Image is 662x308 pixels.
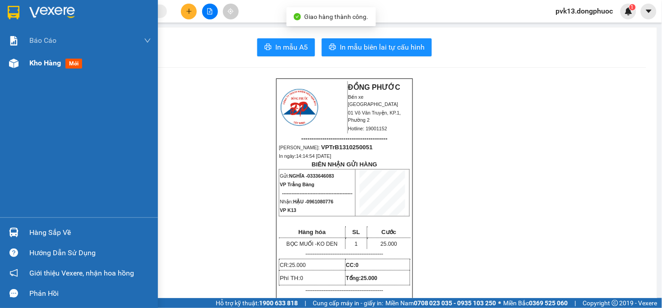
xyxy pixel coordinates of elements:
[287,241,338,247] span: BỌC MUỐI -
[71,5,124,13] strong: ĐỒNG PHƯỚC
[381,241,398,247] span: 25.000
[280,199,333,204] span: Nhận:
[3,65,55,71] span: In ngày:
[348,110,401,123] span: 01 Võ Văn Truyện, KP.1, Phường 2
[71,40,111,46] span: Hotline: 19001152
[348,94,398,107] span: Bến xe [GEOGRAPHIC_DATA]
[355,241,358,247] span: 1
[3,58,97,64] span: [PERSON_NAME]:
[294,13,301,20] span: check-circle
[414,299,496,307] strong: 0708 023 035 - 0935 103 250
[305,13,369,20] span: Giao hàng thành công.
[279,287,410,294] p: -------------------------------------------
[293,199,333,204] span: HẬU -
[307,199,333,204] span: 0961080776
[381,229,396,235] span: Cước
[207,8,213,14] span: file-add
[346,262,359,268] strong: CC:
[356,262,359,268] span: 0
[348,126,388,131] span: Hotline: 19001152
[24,49,111,56] span: -----------------------------------------
[9,59,19,68] img: warehouse-icon
[575,298,576,308] span: |
[312,161,377,168] strong: BIÊN NHẬN GỬI HÀNG
[499,301,501,305] span: ⚪️
[630,4,636,10] sup: 1
[504,298,568,308] span: Miền Bắc
[631,4,634,10] span: 1
[641,4,657,19] button: caret-down
[385,298,496,308] span: Miền Nam
[352,229,360,235] span: SL
[9,248,18,257] span: question-circle
[279,145,373,150] span: [PERSON_NAME]:
[71,14,121,26] span: Bến xe [GEOGRAPHIC_DATA]
[216,298,298,308] span: Hỗ trợ kỹ thuật:
[301,135,388,142] span: -----------------------------------------
[282,190,352,196] span: --------------------------------------------
[9,289,18,298] span: message
[144,37,151,44] span: down
[529,299,568,307] strong: 0369 525 060
[9,228,19,237] img: warehouse-icon
[289,262,306,268] span: 25.000
[549,5,620,17] span: pvk13.dongphuoc
[317,241,338,247] span: KO DEN
[361,275,378,281] span: 25.000
[348,83,401,91] strong: ĐỒNG PHƯỚC
[645,7,653,15] span: caret-down
[65,59,82,69] span: mới
[264,43,272,52] span: printer
[29,246,151,260] div: Hướng dẫn sử dụng
[322,38,432,56] button: printerIn mẫu biên lai tự cấu hình
[227,8,234,14] span: aim
[8,6,19,19] img: logo-vxr
[20,65,55,71] span: 14:08:22 [DATE]
[9,269,18,277] span: notification
[29,59,61,67] span: Kho hàng
[29,35,56,46] span: Báo cáo
[257,38,315,56] button: printerIn mẫu A5
[612,300,618,306] span: copyright
[279,87,319,127] img: logo
[45,57,97,64] span: VPK131310250004
[259,299,298,307] strong: 1900 633 818
[313,298,383,308] span: Cung cấp máy in - giấy in:
[279,153,331,159] span: In ngày:
[181,4,197,19] button: plus
[29,287,151,300] div: Phản hồi
[3,5,43,45] img: logo
[280,262,306,268] span: CR:
[280,275,303,281] span: Phí TH:
[202,4,218,19] button: file-add
[186,8,192,14] span: plus
[280,207,296,213] span: VP K13
[625,7,633,15] img: icon-new-feature
[289,173,334,179] span: NGHĨA -
[280,173,334,179] span: Gửi:
[71,27,124,38] span: 01 Võ Văn Truyện, KP.1, Phường 2
[300,275,303,281] span: 0
[296,153,331,159] span: 14:14:54 [DATE]
[305,298,306,308] span: |
[340,41,425,53] span: In mẫu biên lai tự cấu hình
[9,36,19,46] img: solution-icon
[329,43,336,52] span: printer
[223,4,239,19] button: aim
[298,229,326,235] span: Hàng hóa
[275,41,308,53] span: In mẫu A5
[321,144,373,151] span: VPTrB1310250051
[307,173,334,179] span: 0333646083
[29,226,151,239] div: Hàng sắp về
[279,250,410,257] p: -------------------------------------------
[29,267,134,279] span: Giới thiệu Vexere, nhận hoa hồng
[346,275,378,281] span: Tổng:
[280,182,315,187] span: VP Trảng Bàng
